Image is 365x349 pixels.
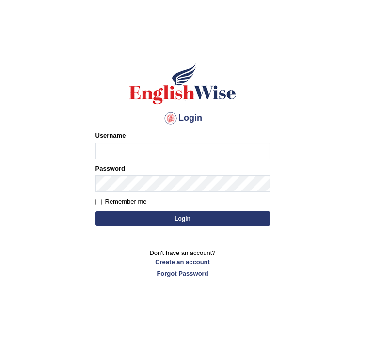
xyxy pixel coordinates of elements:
[127,62,238,106] img: Logo of English Wise sign in for intelligent practice with AI
[95,131,126,140] label: Username
[95,199,102,205] input: Remember me
[95,211,270,226] button: Login
[95,164,125,173] label: Password
[95,248,270,278] p: Don't have an account?
[95,197,147,206] label: Remember me
[95,257,270,267] a: Create an account
[95,269,270,278] a: Forgot Password
[95,111,270,126] h4: Login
